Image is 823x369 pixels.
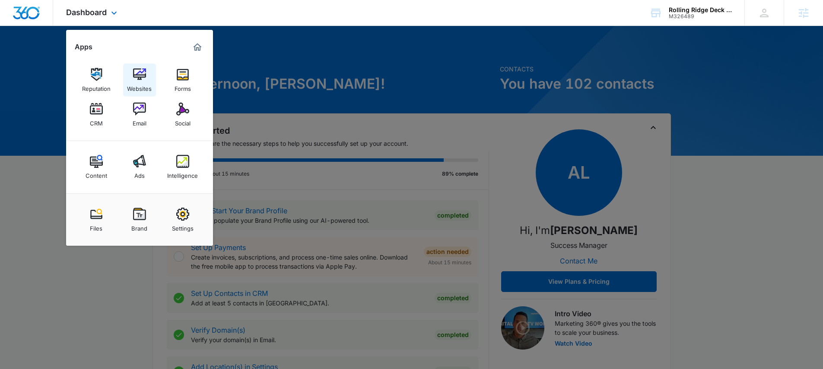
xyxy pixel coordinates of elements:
[127,81,152,92] div: Websites
[80,64,113,96] a: Reputation
[90,221,102,232] div: Files
[86,168,107,179] div: Content
[82,81,111,92] div: Reputation
[175,81,191,92] div: Forms
[191,40,204,54] a: Marketing 360® Dashboard
[80,98,113,131] a: CRM
[75,43,92,51] h2: Apps
[123,151,156,183] a: Ads
[131,221,147,232] div: Brand
[172,221,194,232] div: Settings
[134,168,145,179] div: Ads
[166,64,199,96] a: Forms
[166,98,199,131] a: Social
[669,13,732,19] div: account id
[166,203,199,236] a: Settings
[669,6,732,13] div: account name
[123,203,156,236] a: Brand
[90,116,103,127] div: CRM
[123,98,156,131] a: Email
[167,168,198,179] div: Intelligence
[80,151,113,183] a: Content
[175,116,191,127] div: Social
[166,151,199,183] a: Intelligence
[123,64,156,96] a: Websites
[80,203,113,236] a: Files
[133,116,146,127] div: Email
[66,8,107,17] span: Dashboard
